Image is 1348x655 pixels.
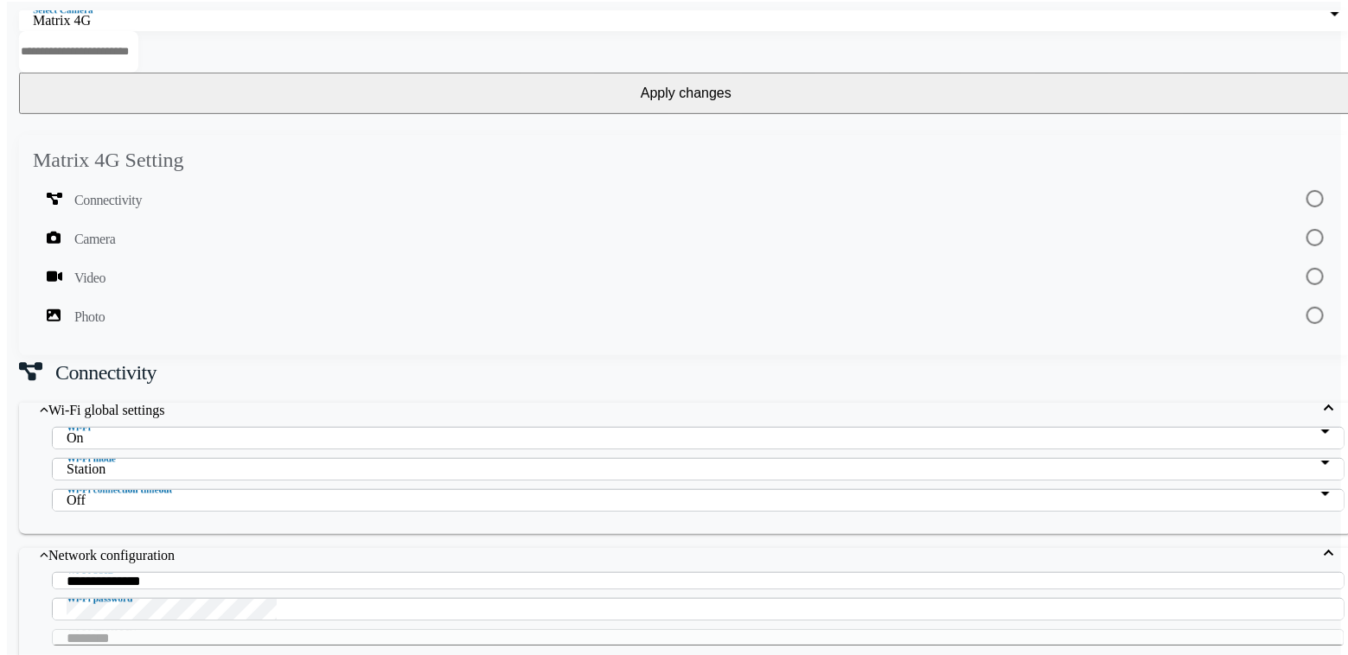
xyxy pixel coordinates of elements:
[33,149,184,172] mat-card-title: Matrix 4G Setting
[67,430,84,445] span: On
[40,403,1312,418] mat-panel-title: Wi-Fi global settings
[33,13,91,28] span: Matrix 4G
[55,361,157,384] span: Connectivity
[67,461,105,476] span: Station
[40,548,1312,563] mat-panel-title: Network configuration
[67,565,115,576] mat-label: Wi-Fi SSID
[67,622,137,633] mat-label: Wi-Fi direct PIN
[74,222,115,257] span: Camera
[74,183,142,218] span: Connectivity
[67,594,132,604] mat-label: Wi-Fi password
[74,300,105,334] span: Photo
[74,261,105,296] span: Video
[67,493,86,507] span: Off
